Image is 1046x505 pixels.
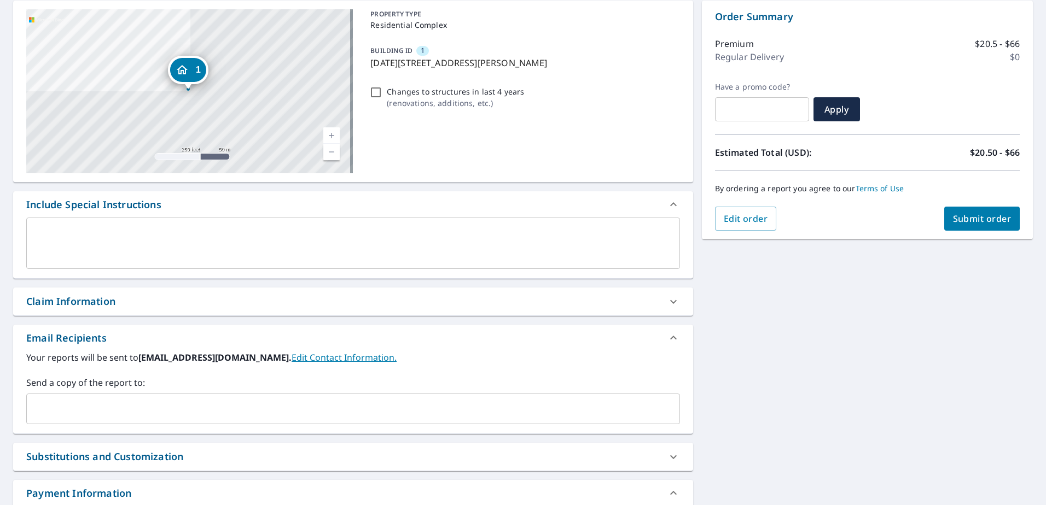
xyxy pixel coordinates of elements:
div: Substitutions and Customization [13,443,693,471]
span: 1 [421,45,425,56]
a: Current Level 17, Zoom Out [323,144,340,160]
div: Email Recipients [26,331,107,345]
label: Your reports will be sent to [26,351,680,364]
p: ( renovations, additions, etc. ) [387,97,524,109]
div: Substitutions and Customization [26,449,183,464]
p: Regular Delivery [715,50,784,63]
span: Edit order [724,213,768,225]
div: Dropped pin, building 1, Residential property, 3709 Saint Michael Church Dr Louisville, KY 40220 [168,56,208,90]
p: PROPERTY TYPE [370,9,675,19]
p: Residential Complex [370,19,675,31]
p: Changes to structures in last 4 years [387,86,524,97]
span: Apply [822,103,851,115]
p: $20.50 - $66 [970,146,1020,159]
p: Premium [715,37,754,50]
p: BUILDING ID [370,46,412,55]
span: Submit order [953,213,1012,225]
p: $0 [1010,50,1020,63]
div: Payment Information [26,486,131,501]
span: 1 [196,66,201,74]
p: Estimated Total (USD): [715,146,868,159]
button: Edit order [715,207,777,231]
div: Claim Information [26,294,115,309]
a: EditContactInfo [292,351,397,363]
button: Submit order [944,207,1020,231]
div: Email Recipients [13,325,693,351]
p: [DATE][STREET_ADDRESS][PERSON_NAME] [370,56,675,69]
p: Order Summary [715,9,1020,24]
label: Send a copy of the report to: [26,376,680,389]
div: Include Special Instructions [13,191,693,218]
div: Claim Information [13,287,693,315]
p: By ordering a report you agree to our [715,184,1020,193]
b: [EMAIL_ADDRESS][DOMAIN_NAME]. [138,351,292,363]
a: Terms of Use [856,183,904,193]
label: Have a promo code? [715,82,809,92]
p: $20.5 - $66 [975,37,1020,50]
a: Current Level 17, Zoom In [323,127,340,144]
button: Apply [813,97,860,121]
div: Include Special Instructions [26,197,161,212]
